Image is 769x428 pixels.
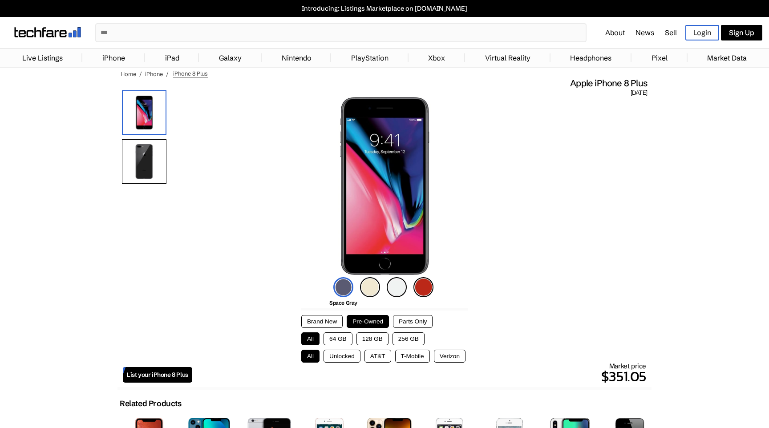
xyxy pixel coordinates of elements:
a: Xbox [424,49,449,67]
a: News [635,28,654,37]
button: Pre-Owned [347,315,389,328]
a: Home [121,70,136,77]
a: Market Data [703,49,751,67]
a: Sign Up [721,25,762,40]
img: gold-icon [360,277,380,297]
a: Sell [665,28,677,37]
button: Verizon [434,350,465,363]
a: iPad [161,49,184,67]
span: iPhone 8 Plus [173,70,208,77]
span: Space Gray [329,299,357,306]
span: List your iPhone 8 Plus [127,371,188,379]
a: Login [685,25,719,40]
a: iPhone [145,70,163,77]
button: T-Mobile [395,350,430,363]
span: / [139,70,142,77]
img: iPhone 8 Plus [122,90,166,135]
a: Live Listings [18,49,67,67]
a: Introducing: Listings Marketplace on [DOMAIN_NAME] [4,4,765,12]
a: Virtual Reality [481,49,535,67]
button: Parts Only [393,315,433,328]
button: Brand New [301,315,343,328]
a: List your iPhone 8 Plus [123,367,192,383]
button: 128 GB [356,332,389,345]
span: [DATE] [631,89,647,97]
span: Apple iPhone 8 Plus [570,77,647,89]
a: Galaxy [215,49,246,67]
button: AT&T [364,350,391,363]
img: Rear [122,139,166,184]
h2: Related Products [120,399,182,408]
a: Nintendo [277,49,316,67]
button: 256 GB [393,332,425,345]
a: PlayStation [347,49,393,67]
a: Pixel [647,49,672,67]
button: All [301,350,320,363]
a: About [605,28,625,37]
button: 64 GB [324,332,352,345]
a: iPhone [98,49,130,67]
span: / [166,70,169,77]
a: Headphones [566,49,616,67]
img: iPhone 8 Plus [338,97,430,275]
p: $351.05 [192,366,646,387]
button: All [301,332,320,345]
img: silver-icon [387,277,407,297]
img: space-gray-icon [333,277,353,297]
button: Unlocked [324,350,360,363]
img: product-red-icon [413,277,433,297]
div: Market price [192,362,646,387]
img: techfare logo [14,27,81,37]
